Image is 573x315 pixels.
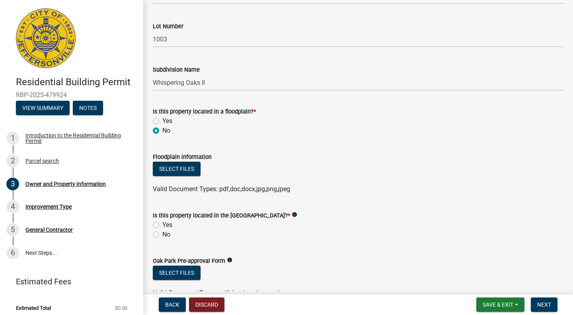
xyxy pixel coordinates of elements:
span: Save & Exit [483,301,513,308]
div: 5 [6,223,19,236]
wm-modal-confirm: Summary [16,105,70,112]
label: Oak Park Pre-approval Form [153,258,225,264]
span: Valid Document Types: pdf,doc,docx,jpg,png,jpeg [153,185,290,193]
wm-modal-confirm: Notes [73,105,103,112]
label: Is this property located in the [GEOGRAPHIC_DATA]? [153,213,290,219]
div: 1 [6,132,19,145]
i: info [292,212,297,217]
span: RBP-2025-479924 [16,91,127,99]
button: Next [531,297,557,312]
span: Valid Document Types: pdf,doc,docx,jpg,png,jpeg [153,289,290,297]
div: 4 [6,200,19,213]
div: Parcel search [25,158,59,164]
div: Owner and Property Information [25,181,106,187]
div: 3 [6,178,19,190]
label: Yes [162,220,172,230]
button: View Summary [16,101,70,115]
label: No [162,230,170,239]
label: No [162,126,170,135]
span: Back [165,301,179,308]
label: Yes [162,116,172,126]
span: Estimated Total [16,305,51,311]
button: Select files [153,266,201,280]
button: Discard [189,297,224,312]
div: Introduction to the Residential Building Permit [25,133,131,144]
h4: Residential Building Permit [16,76,137,88]
div: General Contractor [25,227,73,233]
button: Back [159,297,186,312]
span: Next [537,301,551,308]
div: 6 [6,247,19,259]
label: Subdivision Name [153,67,200,73]
label: Is this property located in a floodplain? [153,109,256,115]
img: City of Jeffersonville, Indiana [16,8,76,68]
label: Floodplain information [153,155,212,160]
div: Improvement Type [25,204,72,209]
button: Notes [73,101,103,115]
button: Save & Exit [476,297,524,312]
span: $0.00 [115,305,127,311]
a: Estimated Fees [6,274,131,290]
div: 2 [6,155,19,167]
button: Select files [153,162,201,176]
i: info [227,257,232,263]
label: Lot Number [153,24,183,29]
